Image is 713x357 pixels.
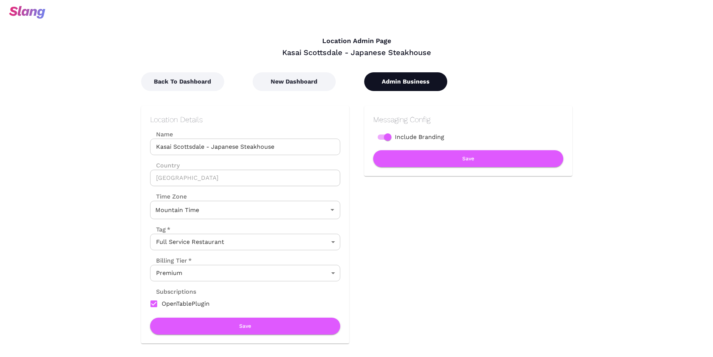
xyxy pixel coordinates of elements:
[150,256,192,265] label: Billing Tier
[150,161,340,170] label: Country
[141,72,224,91] button: Back To Dashboard
[373,150,563,167] button: Save
[253,72,336,91] button: New Dashboard
[150,130,340,139] label: Name
[150,265,340,281] div: Premium
[150,287,196,296] label: Subscriptions
[150,225,170,234] label: Tag
[141,48,572,57] div: Kasai Scottsdale - Japanese Steakhouse
[150,115,340,124] h2: Location Details
[162,299,210,308] span: OpenTablePlugin
[327,205,338,215] button: Open
[364,78,447,85] a: Admin Business
[150,318,340,335] button: Save
[253,78,336,85] a: New Dashboard
[364,72,447,91] button: Admin Business
[141,78,224,85] a: Back To Dashboard
[150,234,340,250] div: Full Service Restaurant
[141,37,572,45] h4: Location Admin Page
[395,133,444,142] span: Include Branding
[150,192,340,201] label: Time Zone
[373,115,563,124] h2: Messaging Config
[9,6,45,19] img: svg+xml;base64,PHN2ZyB3aWR0aD0iOTciIGhlaWdodD0iMzQiIHZpZXdCb3g9IjAgMCA5NyAzNCIgZmlsbD0ibm9uZSIgeG...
